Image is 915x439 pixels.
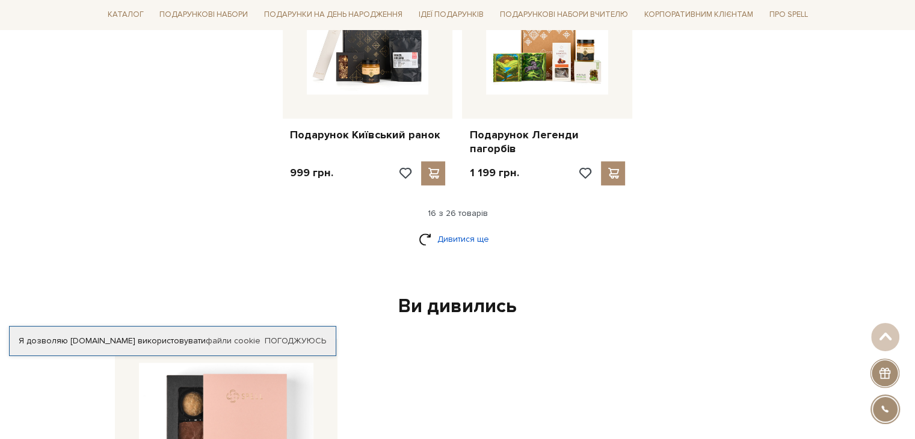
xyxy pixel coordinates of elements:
p: 999 грн. [290,166,333,180]
a: Подарунки на День народження [259,6,407,25]
a: Корпоративним клієнтам [639,6,758,25]
a: Подарунок Київський ранок [290,128,446,142]
a: Погоджуюсь [265,336,326,346]
div: Я дозволяю [DOMAIN_NAME] використовувати [10,336,336,346]
a: Подарунок Легенди пагорбів [469,128,625,156]
div: 16 з 26 товарів [98,208,818,219]
a: Каталог [103,6,149,25]
a: Подарункові набори [155,6,253,25]
p: 1 199 грн. [469,166,519,180]
a: Ідеї подарунків [414,6,488,25]
div: Ви дивились [110,294,806,319]
a: Про Spell [764,6,812,25]
a: Подарункові набори Вчителю [495,5,633,25]
a: Дивитися ще [419,229,497,250]
a: файли cookie [206,336,260,346]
